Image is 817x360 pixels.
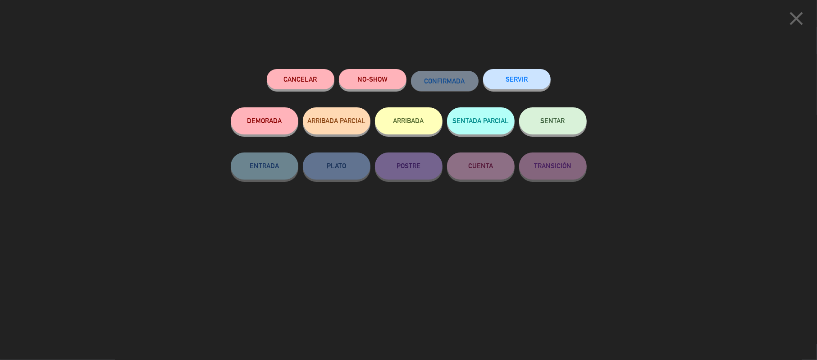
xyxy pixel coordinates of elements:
[483,69,551,89] button: SERVIR
[541,117,565,125] span: SENTAR
[424,77,465,85] span: CONFIRMADA
[231,107,298,134] button: DEMORADA
[447,107,515,134] button: SENTADA PARCIAL
[782,7,810,33] button: close
[447,152,515,180] button: CUENTA
[375,107,443,134] button: ARRIBADA
[411,71,479,91] button: CONFIRMADA
[519,152,587,180] button: TRANSICIÓN
[307,117,365,125] span: ARRIBADA PARCIAL
[339,69,406,89] button: NO-SHOW
[303,107,370,134] button: ARRIBADA PARCIAL
[303,152,370,180] button: PLATO
[231,152,298,180] button: ENTRADA
[267,69,334,89] button: Cancelar
[785,7,808,30] i: close
[519,107,587,134] button: SENTAR
[375,152,443,180] button: POSTRE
